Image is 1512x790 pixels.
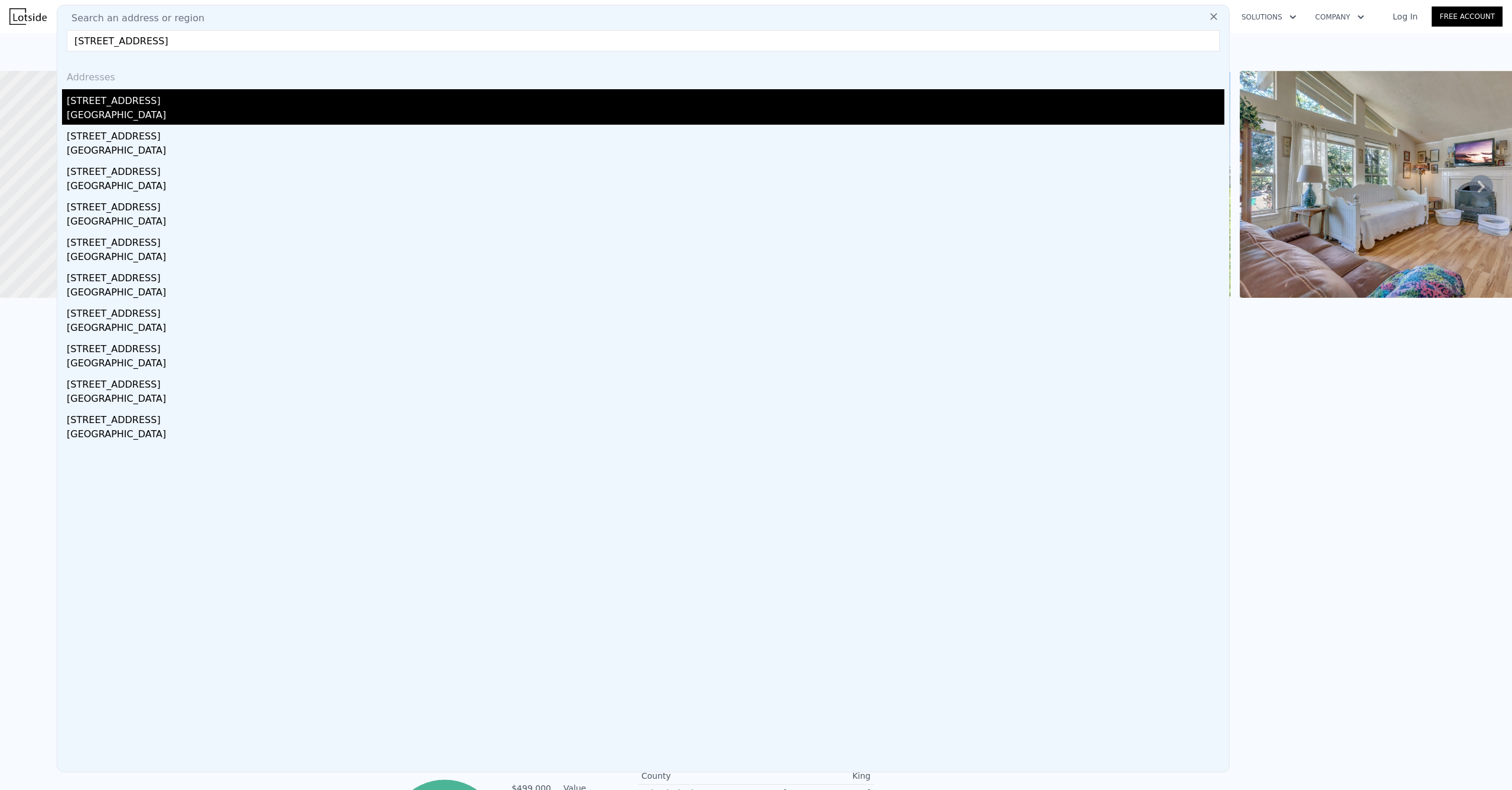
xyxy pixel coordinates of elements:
[62,61,1224,89] div: Addresses
[67,231,1224,250] div: [STREET_ADDRESS]
[67,285,1224,302] div: [GEOGRAPHIC_DATA]
[67,266,1224,285] div: [STREET_ADDRESS]
[67,89,1224,108] div: [STREET_ADDRESS]
[641,770,756,782] div: County
[67,408,1224,427] div: [STREET_ADDRESS]
[67,392,1224,408] div: [GEOGRAPHIC_DATA]
[9,8,47,25] img: Lotside
[1379,11,1432,22] a: Log In
[67,144,1224,160] div: [GEOGRAPHIC_DATA]
[67,179,1224,196] div: [GEOGRAPHIC_DATA]
[67,196,1224,214] div: [STREET_ADDRESS]
[67,214,1224,231] div: [GEOGRAPHIC_DATA]
[1432,6,1503,27] a: Free Account
[67,302,1224,321] div: [STREET_ADDRESS]
[67,30,1220,51] input: Enter an address, city, region, neighborhood or zip code
[756,770,871,782] div: King
[67,337,1224,356] div: [STREET_ADDRESS]
[67,250,1224,266] div: [GEOGRAPHIC_DATA]
[1306,6,1374,28] button: Company
[67,321,1224,337] div: [GEOGRAPHIC_DATA]
[67,108,1224,125] div: [GEOGRAPHIC_DATA]
[67,125,1224,144] div: [STREET_ADDRESS]
[62,11,204,25] span: Search an address or region
[67,356,1224,373] div: [GEOGRAPHIC_DATA]
[67,160,1224,179] div: [STREET_ADDRESS]
[1232,6,1306,28] button: Solutions
[67,373,1224,392] div: [STREET_ADDRESS]
[67,427,1224,444] div: [GEOGRAPHIC_DATA]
